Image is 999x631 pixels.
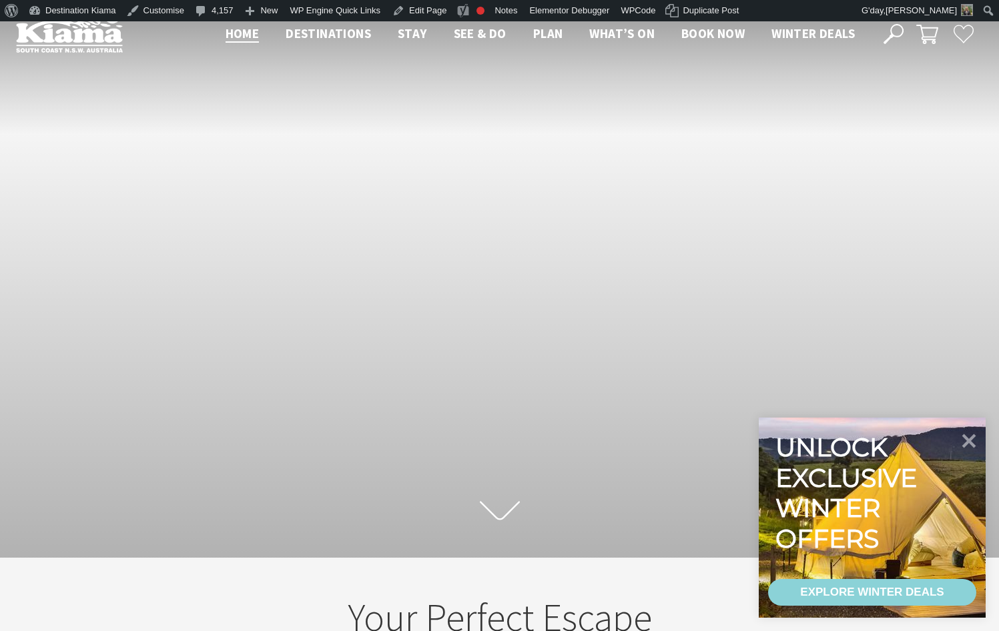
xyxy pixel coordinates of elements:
nav: Main Menu [212,23,868,45]
div: Focus keyphrase not set [476,7,484,15]
span: Plan [533,25,563,41]
a: EXPLORE WINTER DEALS [768,579,976,606]
span: What’s On [589,25,655,41]
span: See & Do [454,25,507,41]
span: Book now [681,25,745,41]
span: Winter Deals [771,25,855,41]
img: Theresa-Mullan-1-30x30.png [961,4,973,16]
div: EXPLORE WINTER DEALS [800,579,944,606]
span: [PERSON_NAME] [886,5,957,15]
span: Home [226,25,260,41]
div: Unlock exclusive winter offers [775,432,923,554]
span: Destinations [286,25,371,41]
span: Stay [398,25,427,41]
img: Kiama Logo [16,16,123,53]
